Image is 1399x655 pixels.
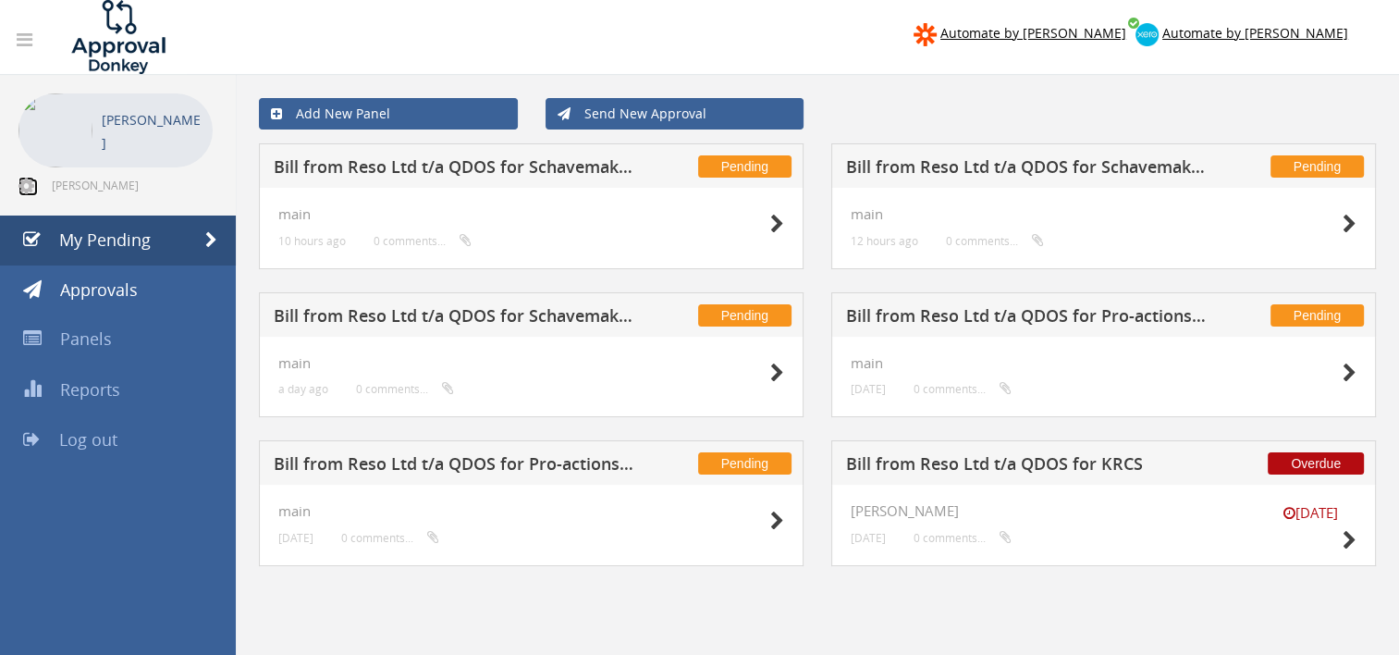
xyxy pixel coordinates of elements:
small: 12 hours ago [851,234,918,248]
img: zapier-logomark.png [914,23,937,46]
h5: Bill from Reso Ltd t/a QDOS for Schavemaker Logistics Solutions [846,158,1207,181]
span: Pending [698,155,792,178]
h4: main [278,355,784,371]
h4: main [851,355,1356,371]
small: 0 comments... [914,531,1012,545]
span: Approvals [60,278,138,301]
span: Pending [1270,155,1364,178]
small: [DATE] [851,531,886,545]
h4: main [851,206,1356,222]
span: My Pending [59,229,151,251]
small: 10 hours ago [278,234,346,248]
small: 0 comments... [341,531,439,545]
h4: [PERSON_NAME] [851,503,1356,519]
h5: Bill from Reso Ltd t/a QDOS for Pro-actions Business Coaching and Support Limited [274,455,634,478]
small: a day ago [278,382,328,396]
h5: Bill from Reso Ltd t/a QDOS for Pro-actions Business Coaching and Support Limited [846,307,1207,330]
small: 0 comments... [374,234,472,248]
span: Pending [698,452,792,475]
img: xero-logo.png [1135,23,1159,46]
span: [PERSON_NAME][EMAIL_ADDRESS][DOMAIN_NAME] [52,178,209,192]
a: Send New Approval [546,98,804,130]
small: [DATE] [851,382,886,396]
span: Pending [1270,304,1364,327]
small: [DATE] [1264,503,1356,523]
span: Panels [60,327,112,350]
span: Pending [698,304,792,327]
span: Log out [59,428,117,451]
a: Add New Panel [259,98,518,130]
h5: Bill from Reso Ltd t/a QDOS for KRCS [846,455,1207,478]
small: [DATE] [278,531,313,545]
span: Automate by [PERSON_NAME] [940,24,1126,42]
small: 0 comments... [356,382,454,396]
h4: main [278,206,784,222]
p: [PERSON_NAME] [102,108,203,154]
small: 0 comments... [914,382,1012,396]
span: Reports [60,378,120,401]
h5: Bill from Reso Ltd t/a QDOS for Schavemaker Logistics Solutions [274,158,634,181]
span: Overdue [1268,452,1364,475]
h4: main [278,503,784,519]
span: Automate by [PERSON_NAME] [1162,24,1348,42]
h5: Bill from Reso Ltd t/a QDOS for Schavemaker Logistics Solutions [274,307,634,330]
small: 0 comments... [946,234,1044,248]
